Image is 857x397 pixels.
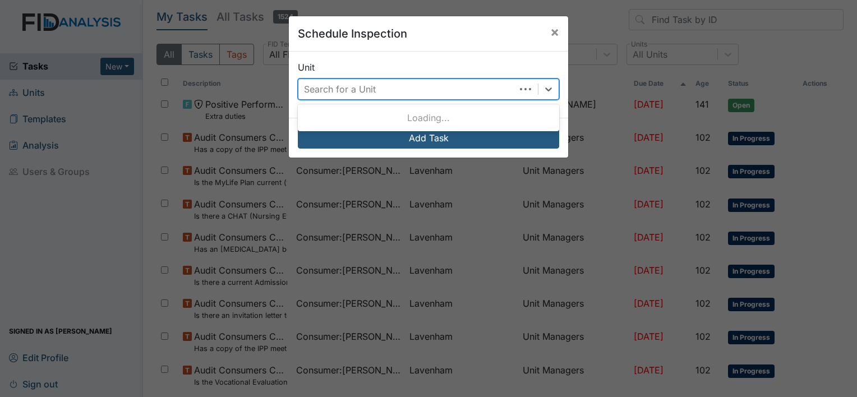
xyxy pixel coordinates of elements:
div: Search for a Unit [304,82,376,96]
label: Unit [298,61,315,74]
button: Add Task [298,127,559,149]
button: Close [541,16,568,48]
div: Loading... [298,107,559,129]
span: × [550,24,559,40]
h5: Schedule Inspection [298,25,407,42]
